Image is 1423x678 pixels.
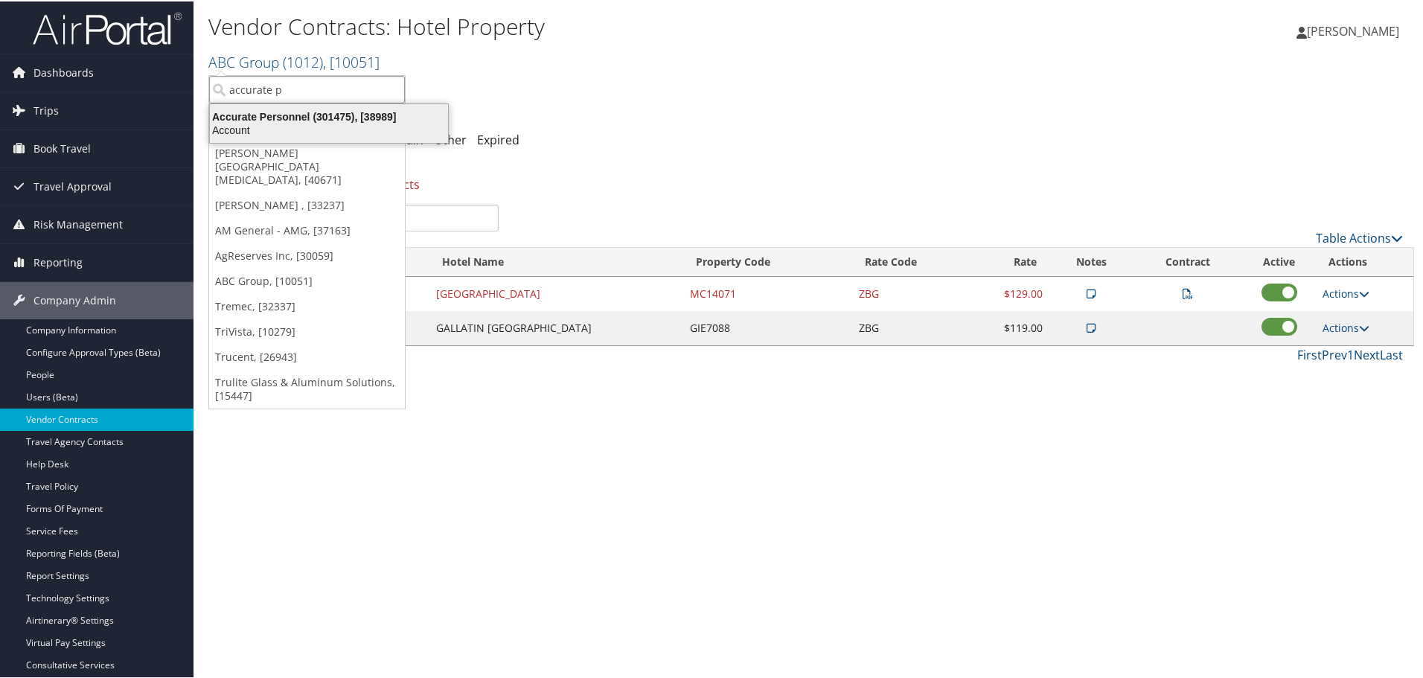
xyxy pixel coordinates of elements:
[682,310,851,344] td: GIE7088
[283,51,323,71] span: ( 1012 )
[33,281,116,318] span: Company Admin
[1316,228,1403,245] a: Table Actions
[1133,246,1244,275] th: Contract: activate to sort column ascending
[682,275,851,310] td: MC14071
[477,130,519,147] a: Expired
[33,205,123,242] span: Risk Management
[209,292,405,318] a: Tremec, [32337]
[33,243,83,280] span: Reporting
[209,74,405,102] input: Search Accounts
[1315,246,1413,275] th: Actions
[1354,345,1380,362] a: Next
[33,91,59,128] span: Trips
[209,343,405,368] a: Trucent, [26943]
[209,139,405,191] a: [PERSON_NAME][GEOGRAPHIC_DATA][MEDICAL_DATA], [40671]
[209,191,405,217] a: [PERSON_NAME] , [33237]
[1297,345,1322,362] a: First
[209,267,405,292] a: ABC Group, [10051]
[201,122,457,135] div: Account
[1050,246,1133,275] th: Notes: activate to sort column ascending
[208,163,1414,203] div: There is
[851,246,976,275] th: Rate Code: activate to sort column ascending
[201,109,457,122] div: Accurate Personnel (301475), [38989]
[1380,345,1403,362] a: Last
[209,217,405,242] a: AM General - AMG, [37163]
[1244,246,1315,275] th: Active: activate to sort column ascending
[323,51,380,71] span: , [ 10051 ]
[1323,285,1369,299] a: Actions
[1347,345,1354,362] a: 1
[429,246,682,275] th: Hotel Name: activate to sort column ascending
[33,129,91,166] span: Book Travel
[209,368,405,407] a: Trulite Glass & Aluminum Solutions, [15447]
[851,275,976,310] td: ZBG
[33,10,182,45] img: airportal-logo.png
[208,51,380,71] a: ABC Group
[33,167,112,204] span: Travel Approval
[1296,7,1414,52] a: [PERSON_NAME]
[33,53,94,90] span: Dashboards
[208,10,1012,41] h1: Vendor Contracts: Hotel Property
[1307,22,1399,38] span: [PERSON_NAME]
[1322,345,1347,362] a: Prev
[429,310,682,344] td: GALLATIN [GEOGRAPHIC_DATA]
[976,246,1050,275] th: Rate: activate to sort column ascending
[851,310,976,344] td: ZBG
[209,242,405,267] a: AgReserves Inc, [30059]
[434,130,467,147] a: Other
[976,275,1050,310] td: $129.00
[209,318,405,343] a: TriVista, [10279]
[976,310,1050,344] td: $119.00
[429,275,682,310] td: [GEOGRAPHIC_DATA]
[682,246,851,275] th: Property Code: activate to sort column ascending
[1323,319,1369,333] a: Actions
